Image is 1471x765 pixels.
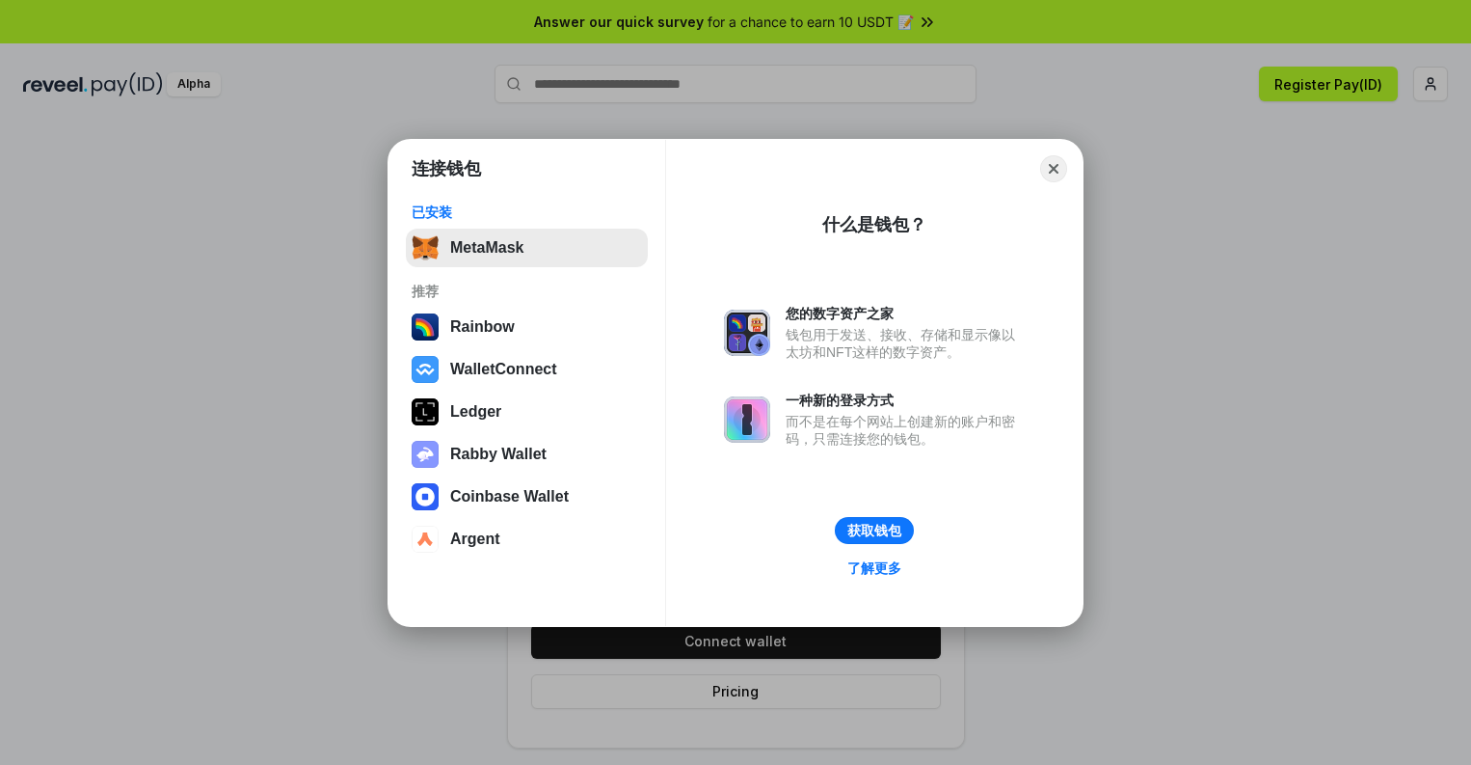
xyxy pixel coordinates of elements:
div: Coinbase Wallet [450,488,569,505]
div: Argent [450,531,500,548]
img: svg+xml,%3Csvg%20xmlns%3D%22http%3A%2F%2Fwww.w3.org%2F2000%2Fsvg%22%20fill%3D%22none%22%20viewBox... [724,396,770,443]
a: 了解更多 [836,556,913,581]
button: Coinbase Wallet [406,478,648,516]
div: 已安装 [412,204,642,221]
img: svg+xml,%3Csvg%20xmlns%3D%22http%3A%2F%2Fwww.w3.org%2F2000%2Fsvg%22%20fill%3D%22none%22%20viewBox... [724,310,770,356]
div: 而不是在每个网站上创建新的账户和密码，只需连接您的钱包。 [786,413,1025,448]
button: WalletConnect [406,350,648,389]
img: svg+xml,%3Csvg%20width%3D%2228%22%20height%3D%2228%22%20viewBox%3D%220%200%2028%2028%22%20fill%3D... [412,526,439,553]
div: 您的数字资产之家 [786,305,1025,322]
div: Ledger [450,403,501,421]
div: 一种新的登录方式 [786,392,1025,409]
button: Close [1040,155,1067,182]
img: svg+xml,%3Csvg%20width%3D%2228%22%20height%3D%2228%22%20viewBox%3D%220%200%2028%2028%22%20fill%3D... [412,356,439,383]
img: svg+xml,%3Csvg%20xmlns%3D%22http%3A%2F%2Fwww.w3.org%2F2000%2Fsvg%22%20width%3D%2228%22%20height%3... [412,398,439,425]
button: MetaMask [406,229,648,267]
div: 什么是钱包？ [822,213,926,236]
div: Rainbow [450,318,515,336]
img: svg+xml,%3Csvg%20xmlns%3D%22http%3A%2F%2Fwww.w3.org%2F2000%2Fsvg%22%20fill%3D%22none%22%20viewBox... [412,441,439,468]
img: svg+xml,%3Csvg%20width%3D%2228%22%20height%3D%2228%22%20viewBox%3D%220%200%2028%2028%22%20fill%3D... [412,483,439,510]
button: 获取钱包 [835,517,914,544]
img: svg+xml,%3Csvg%20fill%3D%22none%22%20height%3D%2233%22%20viewBox%3D%220%200%2035%2033%22%20width%... [412,234,439,261]
button: Ledger [406,393,648,431]
div: MetaMask [450,239,523,257]
div: 推荐 [412,283,642,300]
h1: 连接钱包 [412,157,481,180]
div: 钱包用于发送、接收、存储和显示像以太坊和NFT这样的数字资产。 [786,326,1025,361]
img: svg+xml,%3Csvg%20width%3D%22120%22%20height%3D%22120%22%20viewBox%3D%220%200%20120%20120%22%20fil... [412,314,439,341]
button: Argent [406,520,648,559]
div: Rabby Wallet [450,446,547,463]
div: 了解更多 [847,560,901,577]
div: 获取钱包 [847,522,901,539]
div: WalletConnect [450,361,557,378]
button: Rabby Wallet [406,435,648,474]
button: Rainbow [406,308,648,346]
